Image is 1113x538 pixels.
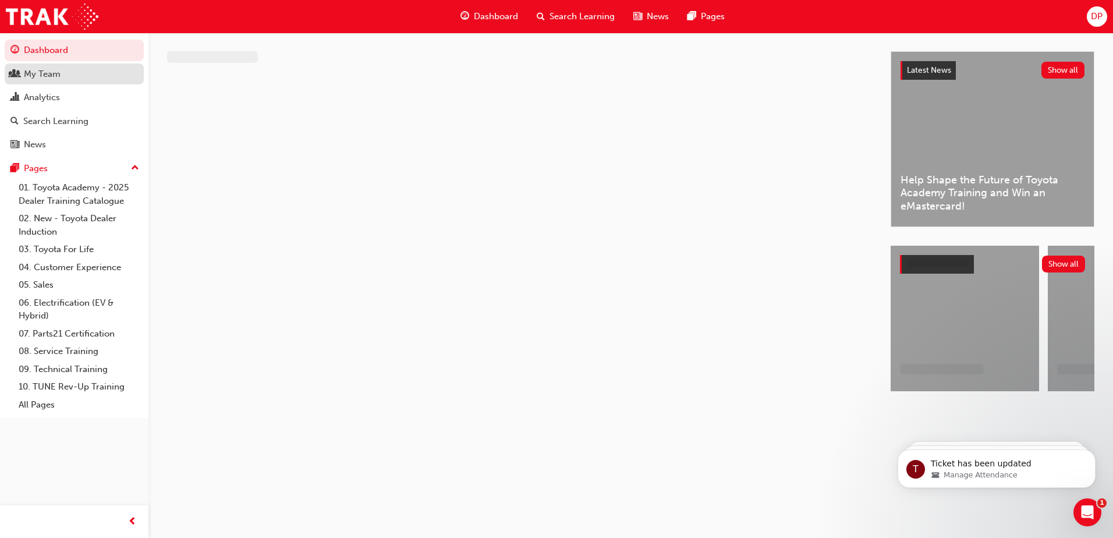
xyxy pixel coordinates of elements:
div: Pages [24,162,48,175]
span: search-icon [10,116,19,127]
a: All Pages [14,396,144,414]
span: Latest News [907,65,951,75]
span: pages-icon [687,9,696,24]
iframe: Intercom notifications message [880,425,1113,507]
span: Search Learning [550,10,615,23]
a: 03. Toyota For Life [14,240,144,259]
span: guage-icon [460,9,469,24]
a: 06. Electrification (EV & Hybrid) [14,294,144,325]
a: 02. New - Toyota Dealer Induction [14,210,144,240]
div: Search Learning [23,115,88,128]
a: Dashboard [5,40,144,61]
span: pages-icon [10,164,19,174]
a: pages-iconPages [678,5,734,29]
a: Search Learning [5,111,144,132]
a: search-iconSearch Learning [527,5,624,29]
span: 1 [1097,498,1107,508]
a: Latest NewsShow all [901,61,1084,80]
button: DashboardMy TeamAnalyticsSearch LearningNews [5,37,144,158]
a: 09. Technical Training [14,360,144,378]
iframe: Intercom live chat [1073,498,1101,526]
span: search-icon [537,9,545,24]
span: Help Shape the Future of Toyota Academy Training and Win an eMastercard! [901,174,1084,213]
button: Pages [5,158,144,179]
a: My Team [5,63,144,85]
a: 01. Toyota Academy - 2025 Dealer Training Catalogue [14,179,144,210]
a: Show all [900,255,1085,274]
span: Pages [701,10,725,23]
span: news-icon [633,9,642,24]
button: DP [1087,6,1107,27]
span: up-icon [131,161,139,176]
a: 05. Sales [14,276,144,294]
span: DP [1091,10,1103,23]
span: chart-icon [10,93,19,103]
a: Latest NewsShow allHelp Shape the Future of Toyota Academy Training and Win an eMastercard! [891,51,1094,227]
span: guage-icon [10,45,19,56]
span: people-icon [10,69,19,80]
a: 07. Parts21 Certification [14,325,144,343]
a: 04. Customer Experience [14,259,144,277]
div: My Team [24,68,61,81]
span: prev-icon [128,515,137,529]
span: news-icon [10,140,19,150]
div: News [24,138,46,151]
a: 08. Service Training [14,342,144,360]
img: Trak [6,3,98,30]
button: Show all [1041,62,1085,79]
a: Analytics [5,87,144,108]
span: Dashboard [474,10,518,23]
a: News [5,134,144,155]
a: news-iconNews [624,5,678,29]
div: Analytics [24,91,60,104]
span: News [647,10,669,23]
a: guage-iconDashboard [451,5,527,29]
a: 10. TUNE Rev-Up Training [14,378,144,396]
button: Show all [1042,256,1086,272]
